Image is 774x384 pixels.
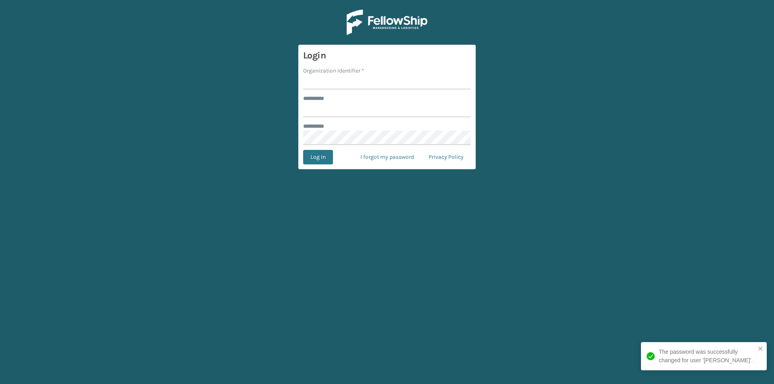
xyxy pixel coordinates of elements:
[303,66,364,75] label: Organization Identifier
[421,150,471,164] a: Privacy Policy
[303,50,471,62] h3: Login
[347,10,427,35] img: Logo
[758,345,764,353] button: close
[353,150,421,164] a: I forgot my password
[303,150,333,164] button: Log In
[659,348,755,365] div: The password was successfully changed for user '[PERSON_NAME]'.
